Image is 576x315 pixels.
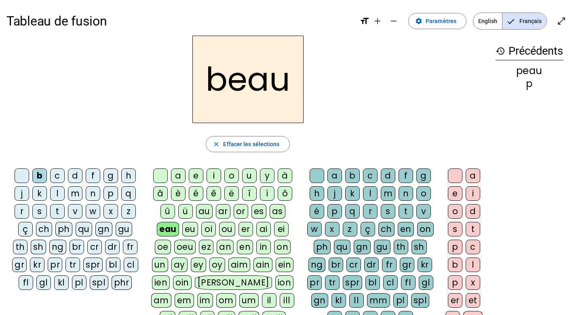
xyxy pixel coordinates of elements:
[219,222,235,236] div: ou
[331,293,346,308] div: kl
[234,204,248,219] div: or
[278,186,292,201] div: ô
[260,168,274,183] div: y
[345,168,360,183] div: b
[18,222,33,236] div: ç
[171,168,186,183] div: a
[65,258,80,272] div: tr
[175,293,194,308] div: em
[124,258,138,272] div: cl
[466,186,480,201] div: i
[274,222,289,236] div: ei
[417,222,434,236] div: on
[276,258,294,272] div: ein
[363,204,378,219] div: r
[103,186,118,201] div: p
[121,204,136,219] div: z
[394,240,408,254] div: th
[418,258,432,272] div: kr
[345,186,360,201] div: k
[345,204,360,219] div: q
[378,222,395,236] div: ch
[466,222,480,236] div: t
[327,186,342,201] div: j
[399,204,413,219] div: t
[411,293,430,308] div: spl
[365,275,380,290] div: bl
[171,186,186,201] div: è
[153,186,168,201] div: â
[116,222,132,236] div: gu
[466,204,480,219] div: d
[54,275,69,290] div: kl
[496,42,563,60] h3: Précédents
[398,222,414,236] div: en
[334,240,350,254] div: qu
[399,168,413,183] div: f
[260,186,274,201] div: ï
[327,168,342,183] div: a
[502,13,546,29] span: Français
[411,240,427,254] div: sh
[448,222,462,236] div: s
[155,240,171,254] div: oe
[224,168,239,183] div: o
[103,168,118,183] div: g
[213,140,220,148] mat-icon: close
[48,258,62,272] div: pr
[308,258,325,272] div: ng
[207,168,221,183] div: i
[13,240,27,254] div: th
[36,275,51,290] div: gl
[325,275,340,290] div: tr
[426,16,456,26] span: Paramètres
[557,16,566,26] mat-icon: open_in_full
[416,168,431,183] div: g
[280,293,294,308] div: ill
[363,168,378,183] div: c
[416,204,431,219] div: v
[329,258,343,272] div: br
[401,275,416,290] div: fl
[360,16,369,26] mat-icon: format_size
[361,222,375,236] div: ç
[270,204,285,219] div: as
[152,275,170,290] div: ien
[68,204,82,219] div: v
[105,240,120,254] div: dr
[381,186,395,201] div: m
[178,204,193,219] div: ü
[448,293,462,308] div: er
[19,275,33,290] div: fl
[400,258,414,272] div: gr
[87,240,102,254] div: cr
[553,13,570,29] button: Entrer en plein écran
[68,186,82,201] div: m
[72,275,87,290] div: pl
[32,204,47,219] div: s
[473,13,502,29] span: English
[278,168,292,183] div: à
[369,13,386,29] button: Augmenter la taille de la police
[239,293,259,308] div: um
[310,186,324,201] div: h
[49,240,66,254] div: ng
[253,258,272,272] div: ain
[325,222,340,236] div: x
[189,186,203,201] div: é
[496,46,505,56] mat-icon: history
[367,293,390,308] div: mm
[386,13,402,29] button: Diminuer la taille de la police
[389,16,399,26] mat-icon: remove
[223,139,279,149] span: Effacer les sélections
[381,204,395,219] div: s
[207,186,221,201] div: ê
[373,16,382,26] mat-icon: add
[251,204,266,219] div: es
[382,258,397,272] div: fr
[275,275,294,290] div: ion
[152,258,168,272] div: un
[182,222,198,236] div: eu
[374,240,390,254] div: gu
[399,186,413,201] div: n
